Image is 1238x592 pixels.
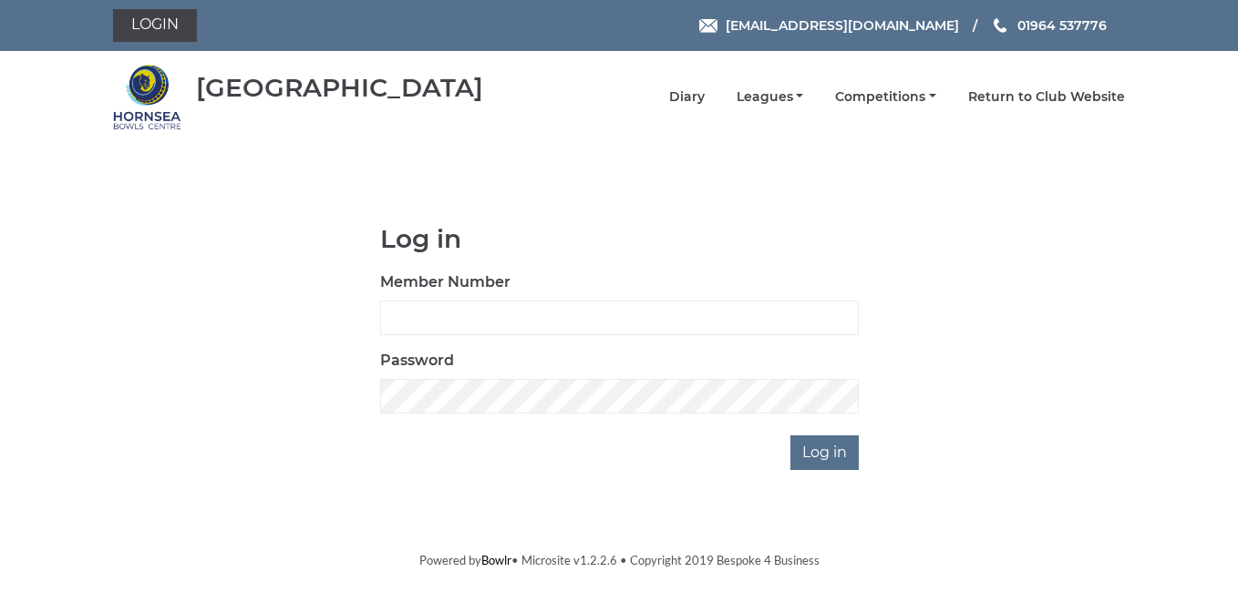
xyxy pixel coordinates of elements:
a: Diary [669,88,705,106]
span: 01964 537776 [1017,17,1107,34]
a: Email [EMAIL_ADDRESS][DOMAIN_NAME] [699,15,959,36]
label: Password [380,350,454,372]
a: Leagues [737,88,804,106]
img: Hornsea Bowls Centre [113,63,181,131]
input: Log in [790,435,859,470]
span: Powered by • Microsite v1.2.2.6 • Copyright 2019 Bespoke 4 Business [419,553,820,567]
a: Bowlr [481,553,511,567]
span: [EMAIL_ADDRESS][DOMAIN_NAME] [726,17,959,34]
a: Login [113,9,197,42]
label: Member Number [380,271,511,293]
img: Phone us [994,18,1006,33]
h1: Log in [380,225,859,253]
a: Competitions [835,88,936,106]
img: Email [699,19,717,33]
a: Phone us 01964 537776 [991,15,1107,36]
a: Return to Club Website [968,88,1125,106]
div: [GEOGRAPHIC_DATA] [196,74,483,102]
